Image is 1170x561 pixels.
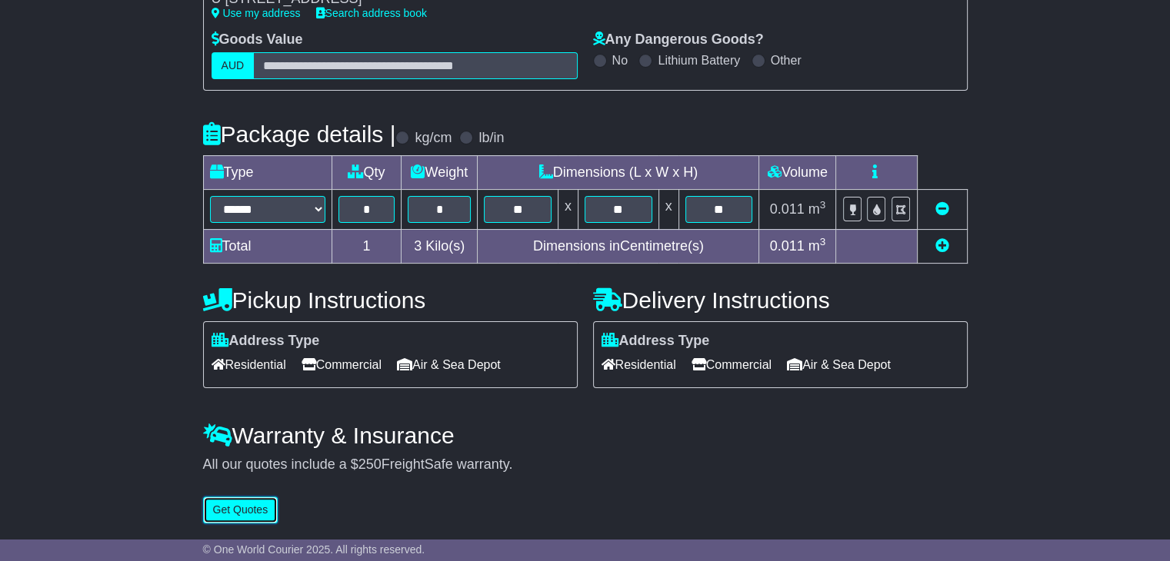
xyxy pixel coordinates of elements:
[414,238,422,254] span: 3
[415,130,452,147] label: kg/cm
[402,155,478,189] td: Weight
[203,496,278,523] button: Get Quotes
[808,238,826,254] span: m
[478,130,504,147] label: lb/in
[692,353,772,377] span: Commercial
[212,7,301,19] a: Use my address
[759,155,836,189] td: Volume
[935,201,949,217] a: Remove this item
[212,32,303,48] label: Goods Value
[593,32,764,48] label: Any Dangerous Goods?
[612,53,628,68] label: No
[770,238,805,254] span: 0.011
[212,353,286,377] span: Residential
[658,189,678,229] td: x
[820,199,826,211] sup: 3
[332,155,402,189] td: Qty
[558,189,578,229] td: x
[203,155,332,189] td: Type
[593,287,968,313] h4: Delivery Instructions
[358,456,382,472] span: 250
[808,201,826,217] span: m
[316,7,427,19] a: Search address book
[203,287,578,313] h4: Pickup Instructions
[203,423,968,448] h4: Warranty & Insurance
[602,333,710,350] label: Address Type
[478,229,759,263] td: Dimensions in Centimetre(s)
[332,229,402,263] td: 1
[402,229,478,263] td: Kilo(s)
[770,201,805,217] span: 0.011
[203,121,396,147] h4: Package details |
[771,53,802,68] label: Other
[203,456,968,473] div: All our quotes include a $ FreightSafe warranty.
[820,236,826,247] sup: 3
[787,353,891,377] span: Air & Sea Depot
[212,52,255,79] label: AUD
[658,53,740,68] label: Lithium Battery
[203,543,425,556] span: © One World Courier 2025. All rights reserved.
[203,229,332,263] td: Total
[935,238,949,254] a: Add new item
[302,353,382,377] span: Commercial
[397,353,501,377] span: Air & Sea Depot
[602,353,676,377] span: Residential
[478,155,759,189] td: Dimensions (L x W x H)
[212,333,320,350] label: Address Type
